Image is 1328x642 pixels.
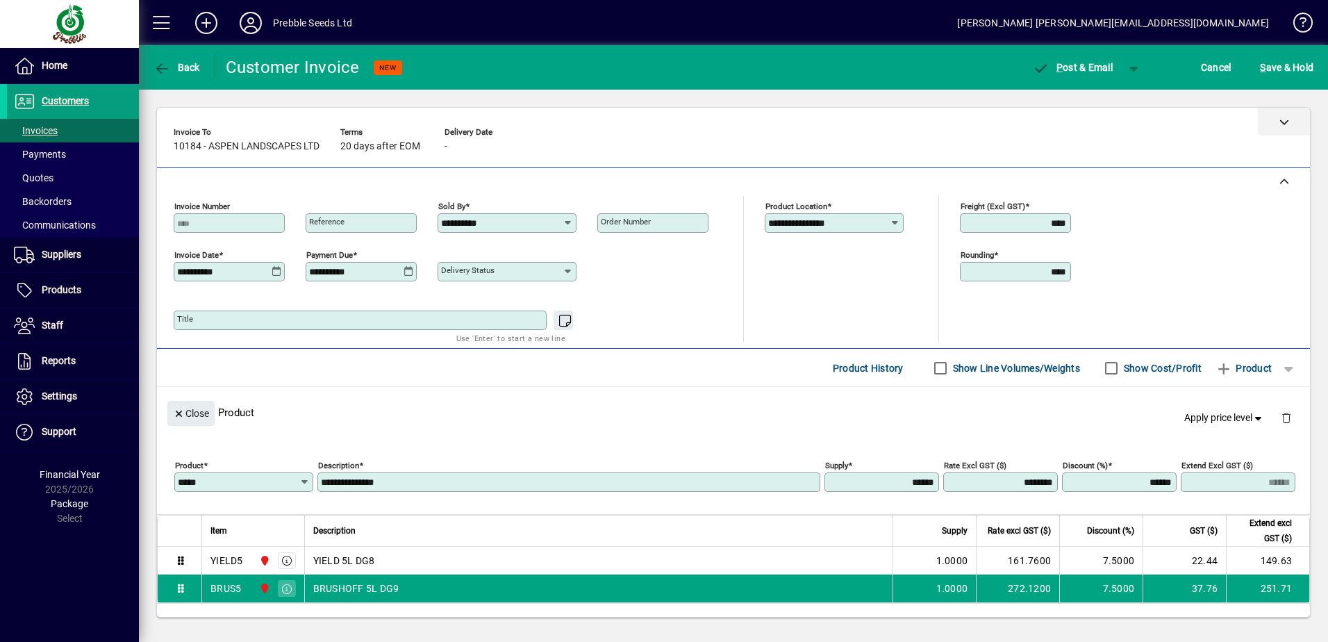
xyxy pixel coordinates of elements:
[174,201,230,211] mat-label: Invoice number
[950,361,1080,375] label: Show Line Volumes/Weights
[379,63,397,72] span: NEW
[14,172,53,183] span: Quotes
[441,265,495,275] mat-label: Delivery status
[184,10,229,35] button: Add
[985,582,1051,595] div: 272.1200
[256,553,272,568] span: PALMERSTON NORTH
[226,56,360,79] div: Customer Invoice
[936,554,968,568] span: 1.0000
[313,582,399,595] span: BRUSHOFF 5L DG9
[961,201,1025,211] mat-label: Freight (excl GST)
[42,284,81,295] span: Products
[1201,56,1231,79] span: Cancel
[174,141,319,152] span: 10184 - ASPEN LANDSCAPES LTD
[1190,523,1218,538] span: GST ($)
[14,125,58,136] span: Invoices
[833,357,904,379] span: Product History
[988,523,1051,538] span: Rate excl GST ($)
[1032,62,1113,73] span: ost & Email
[167,401,215,426] button: Close
[601,217,651,227] mat-label: Order number
[14,220,96,231] span: Communications
[7,379,139,414] a: Settings
[306,250,353,260] mat-label: Payment due
[827,356,909,381] button: Product History
[51,498,88,509] span: Package
[273,12,352,34] div: Prebble Seeds Ltd
[7,190,139,213] a: Backorders
[1226,575,1309,602] td: 251.71
[7,213,139,237] a: Communications
[1235,516,1292,546] span: Extend excl GST ($)
[445,141,447,152] span: -
[961,250,994,260] mat-label: Rounding
[175,461,204,470] mat-label: Product
[7,49,139,83] a: Home
[340,141,420,152] span: 20 days after EOM
[936,582,968,595] span: 1.0000
[1063,461,1108,470] mat-label: Discount (%)
[1226,547,1309,575] td: 149.63
[456,330,565,346] mat-hint: Use 'Enter' to start a new line
[985,554,1051,568] div: 161.7600
[1059,547,1143,575] td: 7.5000
[150,55,204,80] button: Back
[1270,401,1303,434] button: Delete
[7,142,139,166] a: Payments
[825,461,848,470] mat-label: Supply
[42,60,67,71] span: Home
[1270,411,1303,424] app-page-header-button: Delete
[1059,575,1143,602] td: 7.5000
[765,201,827,211] mat-label: Product location
[7,119,139,142] a: Invoices
[256,581,272,596] span: PALMERSTON NORTH
[42,320,63,331] span: Staff
[210,523,227,538] span: Item
[1121,361,1202,375] label: Show Cost/Profit
[157,387,1310,438] div: Product
[174,250,219,260] mat-label: Invoice date
[42,95,89,106] span: Customers
[14,149,66,160] span: Payments
[1143,575,1226,602] td: 37.76
[309,217,345,227] mat-label: Reference
[7,415,139,450] a: Support
[1179,406,1270,431] button: Apply price level
[7,238,139,272] a: Suppliers
[210,554,243,568] div: YIELD5
[1283,3,1311,48] a: Knowledge Base
[173,402,209,425] span: Close
[42,426,76,437] span: Support
[1256,55,1317,80] button: Save & Hold
[1056,62,1063,73] span: P
[318,461,359,470] mat-label: Description
[313,554,375,568] span: YIELD 5L DG8
[1184,411,1265,425] span: Apply price level
[1025,55,1120,80] button: Post & Email
[42,355,76,366] span: Reports
[942,523,968,538] span: Supply
[210,582,241,595] div: BRUS5
[1209,356,1279,381] button: Product
[42,390,77,402] span: Settings
[7,273,139,308] a: Products
[438,201,465,211] mat-label: Sold by
[7,344,139,379] a: Reports
[153,62,200,73] span: Back
[1260,56,1313,79] span: ave & Hold
[229,10,273,35] button: Profile
[944,461,1006,470] mat-label: Rate excl GST ($)
[1197,55,1235,80] button: Cancel
[1143,547,1226,575] td: 22.44
[1087,523,1134,538] span: Discount (%)
[177,314,193,324] mat-label: Title
[7,166,139,190] a: Quotes
[7,308,139,343] a: Staff
[957,12,1269,34] div: [PERSON_NAME] [PERSON_NAME][EMAIL_ADDRESS][DOMAIN_NAME]
[42,249,81,260] span: Suppliers
[139,55,215,80] app-page-header-button: Back
[164,406,218,419] app-page-header-button: Close
[1181,461,1253,470] mat-label: Extend excl GST ($)
[40,469,100,480] span: Financial Year
[14,196,72,207] span: Backorders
